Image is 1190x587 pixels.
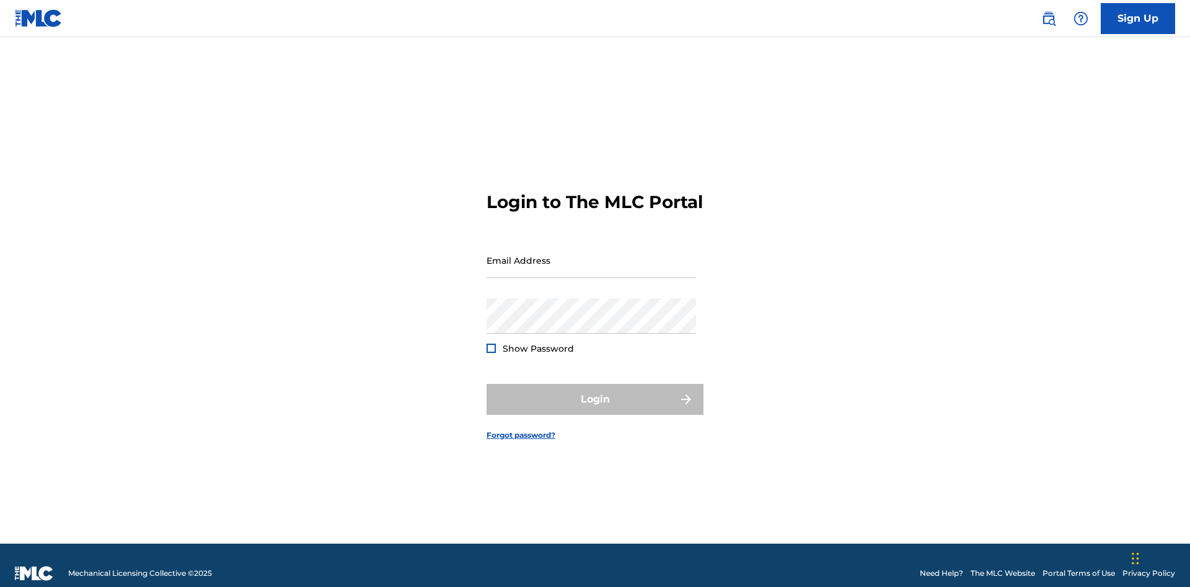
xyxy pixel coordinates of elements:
[15,566,53,581] img: logo
[68,568,212,579] span: Mechanical Licensing Collective © 2025
[971,568,1035,579] a: The MLC Website
[1128,528,1190,587] iframe: Chat Widget
[1101,3,1175,34] a: Sign Up
[1036,6,1061,31] a: Public Search
[1073,11,1088,26] img: help
[1042,568,1115,579] a: Portal Terms of Use
[1122,568,1175,579] a: Privacy Policy
[487,430,555,441] a: Forgot password?
[15,9,63,27] img: MLC Logo
[487,191,703,213] h3: Login to The MLC Portal
[1069,6,1093,31] div: Help
[1041,11,1056,26] img: search
[1132,540,1139,577] div: Drag
[503,343,574,354] span: Show Password
[920,568,963,579] a: Need Help?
